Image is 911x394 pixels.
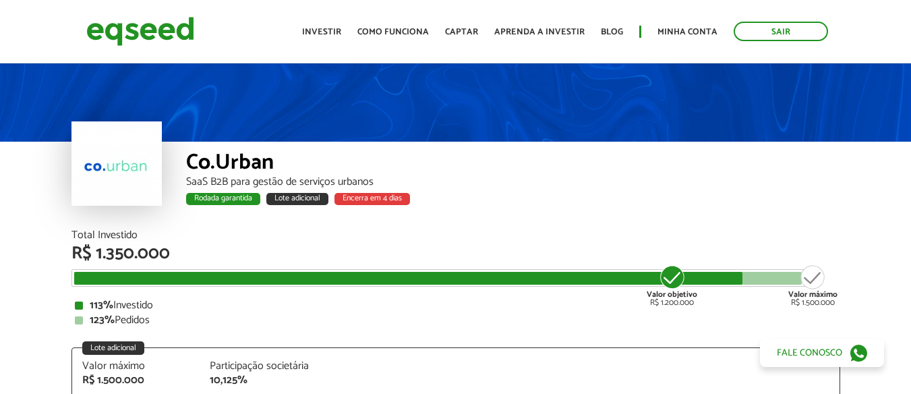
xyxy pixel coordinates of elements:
div: R$ 1.350.000 [71,245,840,262]
img: EqSeed [86,13,194,49]
div: 10,125% [210,375,318,386]
div: Co.Urban [186,152,840,177]
a: Captar [445,28,478,36]
strong: Valor máximo [788,288,837,301]
a: Investir [302,28,341,36]
div: Pedidos [75,315,837,326]
a: Sair [734,22,828,41]
a: Fale conosco [760,339,884,367]
div: Participação societária [210,361,318,372]
div: R$ 1.200.000 [647,264,697,307]
div: Encerra em 4 dias [334,193,410,205]
a: Minha conta [657,28,717,36]
div: R$ 1.500.000 [788,264,837,307]
div: SaaS B2B para gestão de serviços urbanos [186,177,840,188]
strong: 123% [90,311,115,329]
div: R$ 1.500.000 [82,375,190,386]
div: Total Investido [71,230,840,241]
a: Como funciona [357,28,429,36]
div: Investido [75,300,837,311]
div: Lote adicional [266,193,328,205]
div: Valor máximo [82,361,190,372]
a: Aprenda a investir [494,28,585,36]
strong: Valor objetivo [647,288,697,301]
div: Rodada garantida [186,193,260,205]
div: Lote adicional [82,341,144,355]
strong: 113% [90,296,113,314]
a: Blog [601,28,623,36]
